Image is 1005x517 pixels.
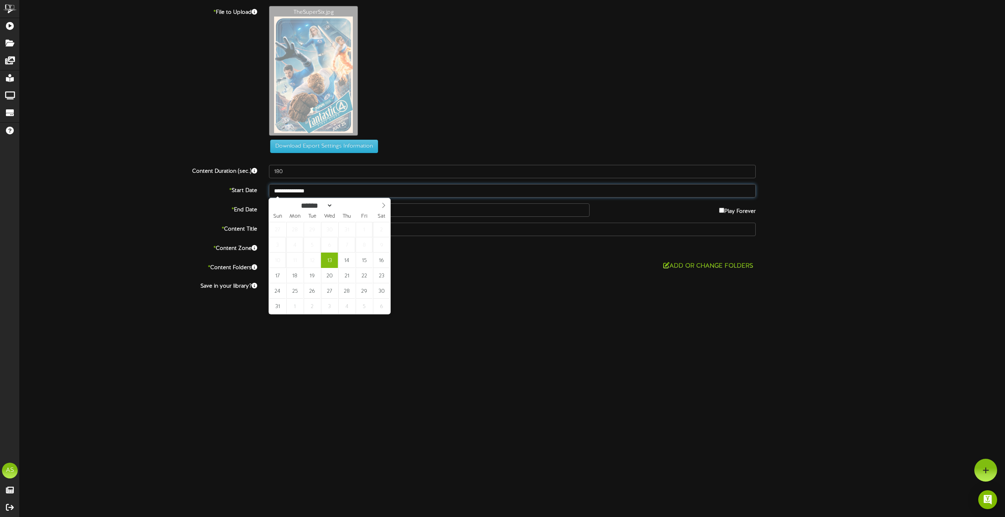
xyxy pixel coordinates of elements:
span: August 4, 2025 [286,237,303,253]
span: August 5, 2025 [304,237,321,253]
span: August 20, 2025 [321,268,338,283]
span: August 21, 2025 [338,268,355,283]
span: August 29, 2025 [356,283,373,299]
span: August 7, 2025 [338,237,355,253]
span: August 11, 2025 [286,253,303,268]
span: July 29, 2025 [304,222,321,237]
label: End Date [14,203,263,214]
span: Sat [373,214,390,219]
div: AS [2,463,18,478]
span: Wed [321,214,338,219]
a: Download Export Settings Information [266,144,378,150]
label: Save in your library? [14,280,263,290]
span: Sun [269,214,286,219]
span: August 3, 2025 [269,237,286,253]
span: July 28, 2025 [286,222,303,237]
span: July 30, 2025 [321,222,338,237]
span: September 1, 2025 [286,299,303,314]
label: File to Upload [14,6,263,17]
span: August 31, 2025 [269,299,286,314]
label: Play Forever [719,203,756,216]
label: Start Date [14,184,263,195]
span: August 10, 2025 [269,253,286,268]
span: August 16, 2025 [373,253,390,268]
input: Title of this Content [269,223,756,236]
span: August 8, 2025 [356,237,373,253]
span: August 30, 2025 [373,283,390,299]
button: Add or Change Folders [661,261,756,271]
span: July 27, 2025 [269,222,286,237]
label: Content Zone [14,242,263,253]
span: August 14, 2025 [338,253,355,268]
input: Year [333,201,361,210]
span: August 19, 2025 [304,268,321,283]
label: Content Folders [14,261,263,272]
span: August 9, 2025 [373,237,390,253]
span: August 12, 2025 [304,253,321,268]
span: August 26, 2025 [304,283,321,299]
span: August 15, 2025 [356,253,373,268]
span: August 22, 2025 [356,268,373,283]
input: Play Forever [719,208,724,213]
span: August 1, 2025 [356,222,373,237]
span: Fri [356,214,373,219]
span: August 2, 2025 [373,222,390,237]
span: Thu [338,214,356,219]
span: Tue [304,214,321,219]
span: August 13, 2025 [321,253,338,268]
span: August 17, 2025 [269,268,286,283]
span: Mon [286,214,304,219]
span: August 25, 2025 [286,283,303,299]
label: Content Duration (sec.) [14,165,263,175]
span: September 4, 2025 [338,299,355,314]
span: August 18, 2025 [286,268,303,283]
span: August 27, 2025 [321,283,338,299]
div: Open Intercom Messenger [978,490,997,509]
span: September 3, 2025 [321,299,338,314]
span: August 28, 2025 [338,283,355,299]
label: Content Title [14,223,263,233]
span: August 6, 2025 [321,237,338,253]
span: September 5, 2025 [356,299,373,314]
span: September 6, 2025 [373,299,390,314]
span: September 2, 2025 [304,299,321,314]
span: August 23, 2025 [373,268,390,283]
span: August 24, 2025 [269,283,286,299]
button: Download Export Settings Information [270,140,378,153]
span: July 31, 2025 [338,222,355,237]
